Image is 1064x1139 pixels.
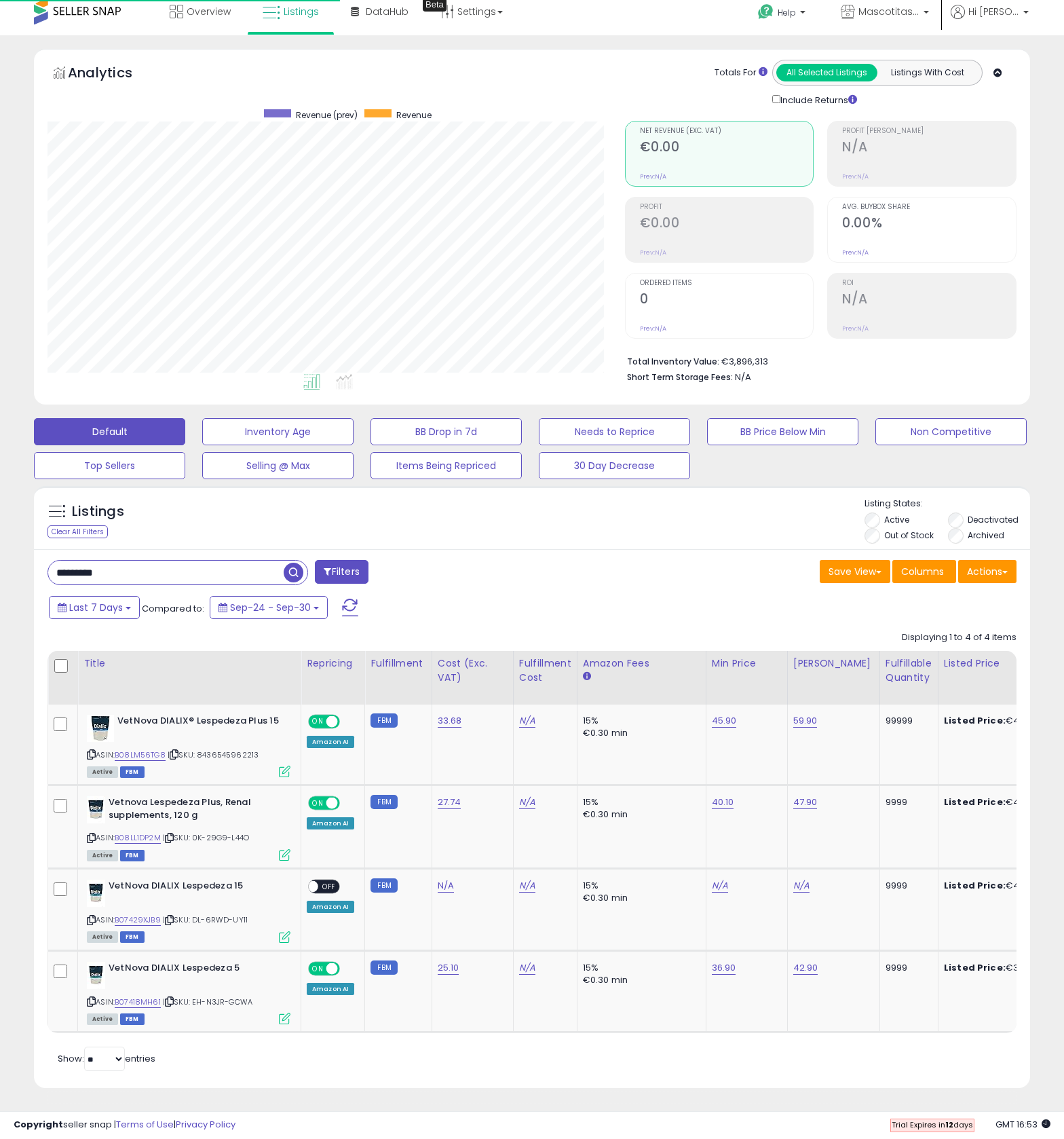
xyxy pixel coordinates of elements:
[120,850,145,861] span: FBM
[842,128,1016,135] span: Profit [PERSON_NAME]
[892,560,956,583] button: Columns
[886,656,932,685] div: Fulfillable Quantity
[958,560,1016,583] button: Actions
[87,850,118,861] span: All listings currently available for purchase on Amazon
[640,291,814,310] h2: 0
[115,996,161,1008] a: B07418MH61
[87,962,290,1024] div: ASIN:
[583,892,696,904] div: €0.30 min
[902,631,1016,644] div: Displaying 1 to 4 of 4 items
[968,514,1019,525] label: Deactivated
[886,715,928,727] div: 99999
[901,565,944,578] span: Columns
[884,529,934,541] label: Out of Stock
[762,92,874,107] div: Include Returns
[115,749,166,761] a: B08LM56TG8
[87,880,290,941] div: ASIN:
[640,215,814,234] h2: €0.00
[583,671,591,683] small: Amazon Fees.
[83,656,295,671] div: Title
[309,963,326,974] span: ON
[163,914,248,925] span: | SKU: DL-6RWD-UY11
[757,3,774,20] i: Get Help
[951,5,1029,35] a: Hi [PERSON_NAME]
[370,656,425,671] div: Fulfillment
[519,714,535,728] a: N/A
[627,356,719,367] b: Total Inventory Value:
[892,1119,973,1130] span: Trial Expires in days
[842,324,869,333] small: Prev: N/A
[778,7,796,18] span: Help
[230,601,311,614] span: Sep-24 - Sep-30
[944,962,1057,974] div: €36.90
[875,418,1027,445] button: Non Competitive
[864,498,1030,510] p: Listing States:
[120,931,145,943] span: FBM
[120,766,145,778] span: FBM
[87,962,105,989] img: 31wppZoonlL._SL40_.jpg
[884,514,909,525] label: Active
[712,961,736,975] a: 36.90
[640,139,814,157] h2: €0.00
[338,798,360,809] span: OFF
[640,324,666,333] small: Prev: N/A
[715,67,767,79] div: Totals For
[820,560,890,583] button: Save View
[519,961,535,975] a: N/A
[944,879,1006,892] b: Listed Price:
[109,796,273,825] b: Vetnova Lespedeza Plus, Renal supplements, 120 g
[640,280,814,287] span: Ordered Items
[370,418,522,445] button: BB Drop in 7d
[793,656,874,671] div: [PERSON_NAME]
[396,109,432,121] span: Revenue
[944,880,1057,892] div: €47.99
[793,714,818,728] a: 59.90
[968,5,1019,18] span: Hi [PERSON_NAME]
[842,248,869,257] small: Prev: N/A
[944,715,1057,727] div: €45.90
[338,963,360,974] span: OFF
[640,248,666,257] small: Prev: N/A
[168,749,259,760] span: | SKU: 8436545962213
[712,879,728,893] a: N/A
[735,371,751,384] span: N/A
[968,529,1004,541] label: Archived
[712,714,737,728] a: 45.90
[68,63,159,86] h5: Analytics
[583,656,700,671] div: Amazon Fees
[519,796,535,809] a: N/A
[944,656,1061,671] div: Listed Price
[49,596,140,619] button: Last 7 Days
[583,796,696,808] div: 15%
[793,961,818,975] a: 42.90
[438,879,454,893] a: N/A
[315,560,368,584] button: Filters
[438,656,508,685] div: Cost (Exc. VAT)
[370,878,397,893] small: FBM
[519,879,535,893] a: N/A
[370,713,397,728] small: FBM
[47,525,108,538] div: Clear All Filters
[842,139,1016,157] h2: N/A
[202,452,354,479] button: Selling @ Max
[176,1118,235,1131] a: Privacy Policy
[109,962,273,978] b: VetNova DIALIX Lespedeza 5
[14,1119,235,1132] div: seller snap | |
[944,796,1006,808] b: Listed Price:
[307,901,354,913] div: Amazon AI
[519,656,571,685] div: Fulfillment Cost
[370,452,522,479] button: Items Being Repriced
[370,960,397,975] small: FBM
[366,5,408,18] span: DataHub
[115,832,161,844] a: B08LL1DP2M
[995,1118,1050,1131] span: 2025-10-8 16:53 GMT
[640,204,814,211] span: Profit
[438,961,459,975] a: 25.10
[284,5,319,18] span: Listings
[318,881,340,893] span: OFF
[877,64,978,81] button: Listings With Cost
[87,715,114,742] img: 31RzztaigCL._SL40_.jpg
[438,796,461,809] a: 27.74
[338,715,360,727] span: OFF
[944,961,1006,974] b: Listed Price:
